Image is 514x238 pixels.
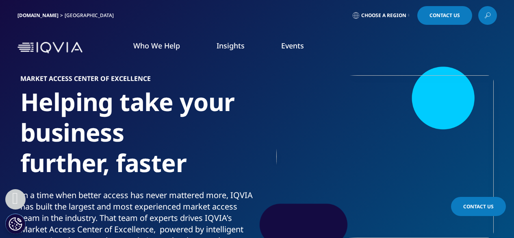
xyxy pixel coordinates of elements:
img: 098_female-doctor-walking-with-patient.jpg [276,75,494,238]
div: [GEOGRAPHIC_DATA] [65,12,117,19]
span: Contact Us [463,203,494,210]
nav: Primary [86,28,497,67]
img: IQVIA Healthcare Information Technology and Pharma Clinical Research Company [17,42,82,54]
a: Contact Us [417,6,472,25]
a: Events [281,41,304,50]
a: [DOMAIN_NAME] [17,12,59,19]
h1: Helping take your business further, faster [20,87,254,190]
span: Choose a Region [361,12,406,19]
h6: Market Access Center of Excellence [20,75,254,87]
a: Who We Help [133,41,180,50]
a: Contact Us [451,197,506,216]
span: Contact Us [429,13,460,18]
button: Cookies Settings [5,214,26,234]
a: Insights [217,41,245,50]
